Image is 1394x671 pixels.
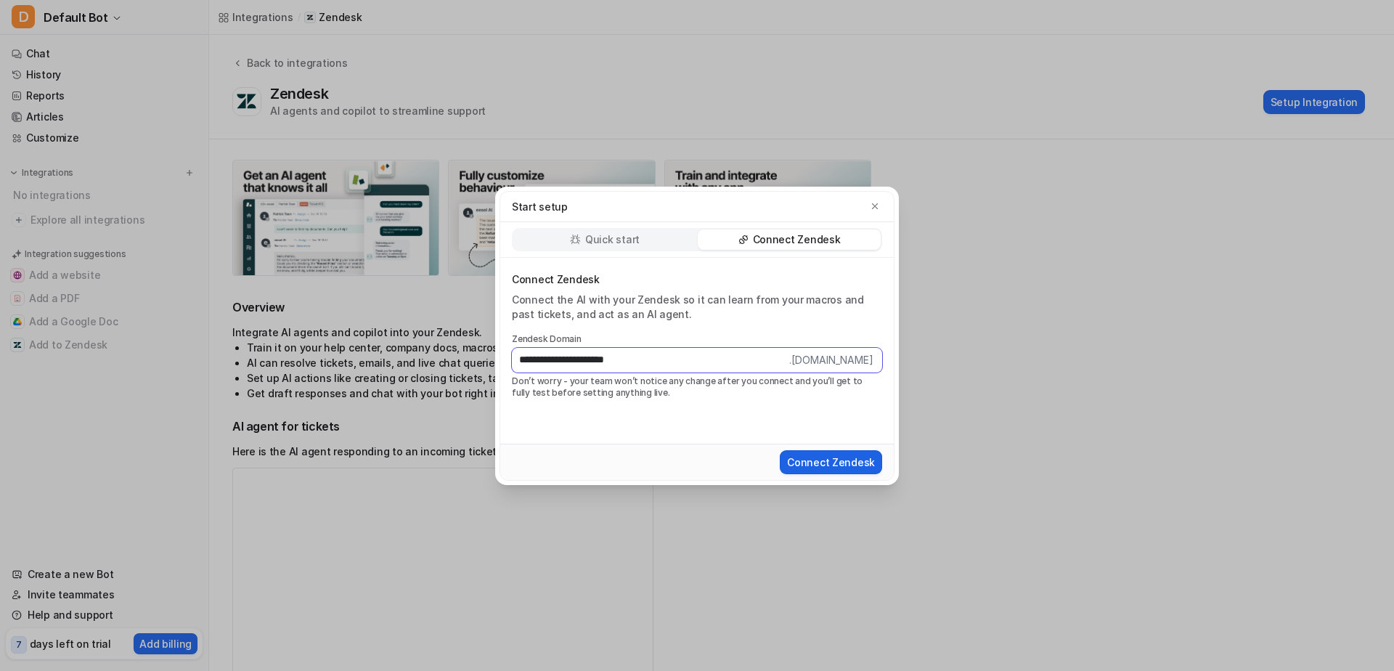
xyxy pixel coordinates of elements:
[512,272,882,287] p: Connect Zendesk
[753,232,841,247] p: Connect Zendesk
[512,375,882,399] p: Don’t worry - your team won’t notice any change after you connect and you’ll get to fully test be...
[585,232,640,247] p: Quick start
[512,293,882,322] div: Connect the AI with your Zendesk so it can learn from your macros and past tickets, and act as an...
[780,450,882,474] button: Connect Zendesk
[512,199,568,214] p: Start setup
[789,348,882,373] span: .[DOMAIN_NAME]
[512,333,882,345] label: Zendesk Domain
